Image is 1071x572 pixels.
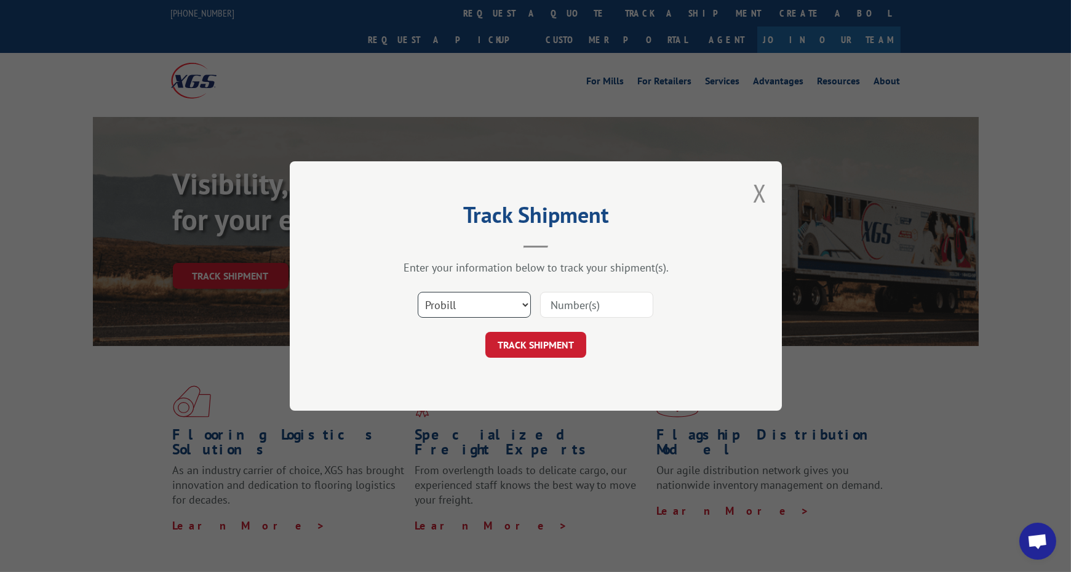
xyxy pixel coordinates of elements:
h2: Track Shipment [351,206,720,230]
input: Number(s) [540,292,653,318]
div: Open chat [1019,523,1056,560]
button: Close modal [753,177,766,209]
button: TRACK SHIPMENT [485,332,586,358]
div: Enter your information below to track your shipment(s). [351,260,720,275]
